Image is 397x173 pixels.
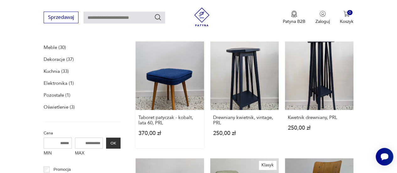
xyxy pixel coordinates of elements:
[154,14,162,21] button: Szukaj
[283,11,305,24] a: Ikona medaluPatyna B2B
[213,131,276,136] p: 250,00 zł
[315,19,330,24] p: Zaloguj
[285,41,353,148] a: Kwetnik drewniany, PRLKwetnik drewniany, PRL250,00 zł
[340,19,353,24] p: Koszyk
[213,115,276,126] h3: Drewniany kwietnik, vintage, PRL
[340,11,353,24] button: 0Koszyk
[210,41,279,148] a: Drewniany kwietnik, vintage, PRLDrewniany kwietnik, vintage, PRL250,00 zł
[291,11,297,18] img: Ikona medalu
[44,16,78,20] a: Sprzedawaj
[288,125,351,131] p: 250,00 zł
[44,91,70,100] a: Pozostałe (1)
[138,115,201,126] h3: Taboret patyczak - kobalt, lata 60, PRL
[376,148,393,165] iframe: Smartsupp widget button
[136,41,204,148] a: Taboret patyczak - kobalt, lata 60, PRLTaboret patyczak - kobalt, lata 60, PRL370,00 zł
[283,19,305,24] p: Patyna B2B
[343,11,350,17] img: Ikona koszyka
[192,8,211,26] img: Patyna - sklep z meblami i dekoracjami vintage
[138,131,201,136] p: 370,00 zł
[75,149,103,159] label: MAX
[283,11,305,24] button: Patyna B2B
[44,55,74,64] a: Dekoracje (37)
[53,166,71,173] p: Promocja
[44,67,69,76] a: Kuchnia (33)
[44,43,66,52] a: Meble (30)
[44,79,74,88] a: Elektronika (1)
[44,149,72,159] label: MIN
[288,115,351,120] h3: Kwetnik drewniany, PRL
[319,11,326,17] img: Ikonka użytkownika
[315,11,330,24] button: Zaloguj
[44,103,75,111] a: Oświetlenie (3)
[44,130,121,137] p: Cena
[347,10,352,15] div: 0
[106,138,121,149] button: OK
[44,12,78,23] button: Sprzedawaj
